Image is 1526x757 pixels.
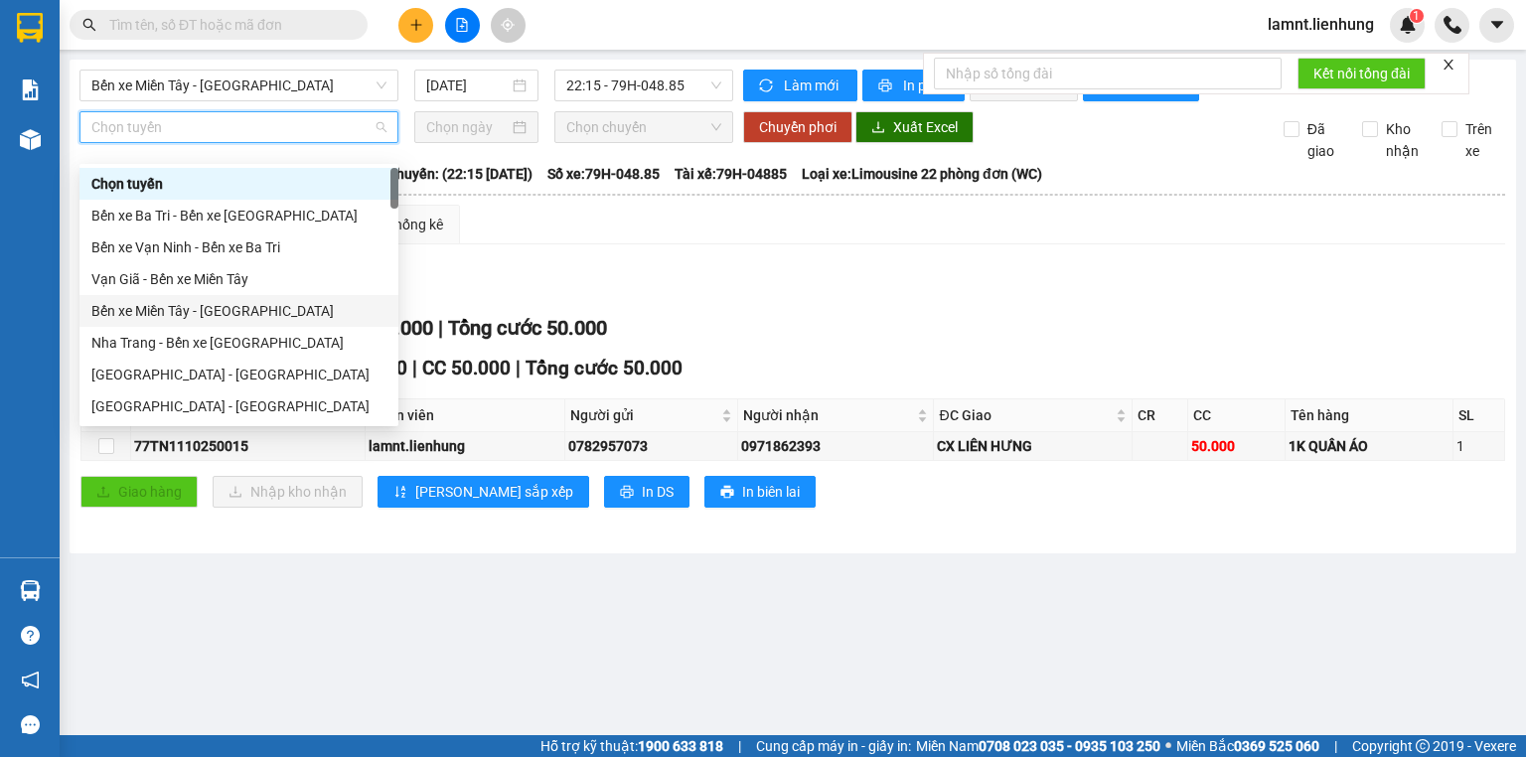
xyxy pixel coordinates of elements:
span: sync [759,78,776,94]
input: Tìm tên, số ĐT hoặc mã đơn [109,14,344,36]
button: downloadXuất Excel [855,111,974,143]
div: Bến xe Vạn Ninh - Bến xe Ba Tri [79,231,398,263]
button: aim [491,8,526,43]
span: 22:15 - 79H-048.85 [566,71,722,100]
span: Xuất Excel [893,116,958,138]
span: | [412,357,417,379]
input: Chọn ngày [426,116,508,138]
div: Bến xe Miền Tây - [GEOGRAPHIC_DATA] [91,300,386,322]
th: Tên hàng [1286,399,1452,432]
div: [GEOGRAPHIC_DATA] - [GEOGRAPHIC_DATA] [91,364,386,385]
span: Trên xe [1457,118,1506,162]
button: sort-ascending[PERSON_NAME] sắp xếp [378,476,589,508]
button: syncLàm mới [743,70,857,101]
div: 0971862393 [741,435,930,457]
span: [PERSON_NAME] sắp xếp [415,481,573,503]
button: file-add [445,8,480,43]
th: CC [1188,399,1287,432]
div: 1 [1456,435,1501,457]
input: 11/10/2025 [426,75,508,96]
span: Số xe: 79H-048.85 [547,163,660,185]
div: CX LIÊN HƯNG [937,435,1128,457]
span: Làm mới [784,75,841,96]
span: lamnt.lienhung [1252,12,1390,37]
div: Vạn Giã - Bến xe Miền Tây [91,268,386,290]
button: downloadNhập kho nhận [213,476,363,508]
span: file-add [455,18,469,32]
strong: 1900 633 818 [638,738,723,754]
div: 0782957073 [568,435,734,457]
span: ⚪️ [1165,742,1171,750]
button: uploadGiao hàng [80,476,198,508]
img: warehouse-icon [20,580,41,601]
span: | [738,735,741,757]
strong: 0708 023 035 - 0935 103 250 [979,738,1160,754]
td: 77TN1110250015 [131,432,366,461]
span: Chọn tuyến [91,112,386,142]
span: question-circle [21,626,40,645]
span: Kho nhận [1378,118,1427,162]
span: Tài xế: 79H-04885 [675,163,787,185]
div: 1K QUẦN ÁO [1289,435,1449,457]
span: Cung cấp máy in - giấy in: [756,735,911,757]
span: Chọn chuyến [566,112,722,142]
div: lamnt.lienhung [369,435,561,457]
div: Nha Trang - Hà Tiên [79,390,398,422]
button: Kết nối tổng đài [1297,58,1426,89]
span: printer [720,485,734,501]
span: printer [620,485,634,501]
span: Bến xe Miền Tây - Nha Trang [91,71,386,100]
span: Người gửi [570,404,717,426]
span: | [1334,735,1337,757]
span: Kết nối tổng đài [1313,63,1410,84]
div: Chọn tuyến [79,168,398,200]
span: notification [21,671,40,689]
button: printerIn biên lai [704,476,816,508]
button: Chuyển phơi [743,111,852,143]
button: printerIn phơi [862,70,965,101]
span: sort-ascending [393,485,407,501]
span: printer [878,78,895,94]
span: Miền Bắc [1176,735,1319,757]
div: Chọn tuyến [91,173,386,195]
img: phone-icon [1444,16,1461,34]
input: Nhập số tổng đài [934,58,1282,89]
img: warehouse-icon [20,129,41,150]
span: In biên lai [742,481,800,503]
span: Tổng cước 50.000 [448,316,607,340]
span: Chuyến: (22:15 [DATE]) [387,163,533,185]
span: download [871,120,885,136]
button: plus [398,8,433,43]
div: Tịnh Biên - Khánh Hòa [79,359,398,390]
th: SL [1453,399,1505,432]
img: icon-new-feature [1399,16,1417,34]
span: copyright [1416,739,1430,753]
div: 50.000 [1191,435,1283,457]
span: | [516,357,521,379]
button: printerIn DS [604,476,689,508]
th: CR [1133,399,1188,432]
span: Hỗ trợ kỹ thuật: [540,735,723,757]
span: | [438,316,443,340]
span: Người nhận [743,404,913,426]
span: caret-down [1488,16,1506,34]
span: In phơi [903,75,949,96]
button: caret-down [1479,8,1514,43]
div: Bến xe Miền Tây - Nha Trang [79,295,398,327]
span: Loại xe: Limousine 22 phòng đơn (WC) [802,163,1042,185]
span: In DS [642,481,674,503]
span: close [1442,58,1455,72]
span: search [82,18,96,32]
span: Tổng cước 50.000 [526,357,683,379]
div: Vạn Giã - Bến xe Miền Tây [79,263,398,295]
div: Thống kê [386,214,443,235]
div: 77TN1110250015 [134,435,362,457]
div: Bến xe Ba Tri - Bến xe Vạn Ninh [79,200,398,231]
img: solution-icon [20,79,41,100]
div: Bến xe Ba Tri - Bến xe [GEOGRAPHIC_DATA] [91,205,386,227]
sup: 1 [1410,9,1424,23]
span: Đã giao [1299,118,1348,162]
strong: 0369 525 060 [1234,738,1319,754]
div: Bến xe Vạn Ninh - Bến xe Ba Tri [91,236,386,258]
span: Miền Nam [916,735,1160,757]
